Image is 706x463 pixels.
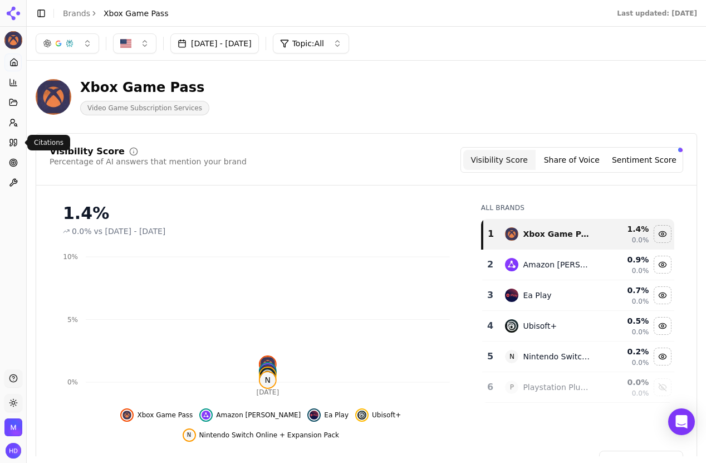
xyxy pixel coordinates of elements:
[63,203,459,223] div: 1.4%
[600,223,649,235] div: 1.4 %
[80,79,209,96] div: Xbox Game Pass
[463,150,536,170] button: Visibility Score
[505,227,518,241] img: xbox game pass
[481,203,674,212] div: All Brands
[523,351,591,362] div: Nintendo Switch Online + Expansion Pack
[523,382,591,393] div: Playstation Plus (extra/premium)
[170,33,259,53] button: [DATE] - [DATE]
[202,411,210,420] img: amazon luna
[122,411,131,420] img: xbox game pass
[137,411,193,420] span: Xbox Game Pass
[72,226,92,237] span: 0.0%
[600,315,649,326] div: 0.5 %
[199,408,301,422] button: Hide amazon luna data
[654,256,671,274] button: Hide amazon luna data
[632,358,649,367] span: 0.0%
[654,317,671,335] button: Hide ubisoft+ data
[183,428,339,442] button: Hide nintendo switch online + expansion pack data
[632,236,649,245] span: 0.0%
[67,316,78,324] tspan: 5%
[505,350,518,363] span: N
[4,418,22,436] img: M2E
[260,357,276,372] img: xbox game pass
[50,147,125,156] div: Visibility Score
[523,320,557,332] div: Ubisoft+
[104,8,168,19] span: Xbox Game Pass
[80,101,209,115] span: Video Game Subscription Services
[654,225,671,243] button: Hide xbox game pass data
[6,443,21,459] img: Hakan Degirmenci
[260,363,276,379] img: amazon luna
[536,150,608,170] button: Share of Voice
[668,408,695,435] div: Open Intercom Messenger
[257,388,280,396] tspan: [DATE]
[50,156,247,167] div: Percentage of AI answers that mention your brand
[94,226,166,237] span: vs [DATE] - [DATE]
[6,443,21,459] button: Open user button
[600,377,649,388] div: 0.0 %
[617,9,697,18] div: Last updated: [DATE]
[260,365,276,381] img: ea play
[505,319,518,333] img: ubisoft+
[4,31,22,49] button: Current brand: Xbox Game Pass
[523,290,551,301] div: Ea Play
[482,311,674,342] tr: 4ubisoft+Ubisoft+0.5%0.0%Hide ubisoft+ data
[487,289,494,302] div: 3
[324,411,349,420] span: Ea Play
[482,219,674,250] tr: 1xbox game passXbox Game Pass1.4%0.0%Hide xbox game pass data
[372,411,401,420] span: Ubisoft+
[4,418,22,436] button: Open organization switcher
[260,368,276,383] img: ubisoft+
[27,135,70,150] div: Citations
[357,411,366,420] img: ubisoft+
[505,381,518,394] span: P
[487,350,494,363] div: 5
[488,227,494,241] div: 1
[36,79,71,115] img: Xbox Game Pass
[600,346,649,357] div: 0.2 %
[632,297,649,306] span: 0.0%
[120,408,193,422] button: Hide xbox game pass data
[654,378,671,396] button: Show playstation plus (extra/premium) data
[482,372,674,403] tr: 6PPlaystation Plus (extra/premium)0.0%0.0%Show playstation plus (extra/premium) data
[63,9,90,18] a: Brands
[310,411,318,420] img: ea play
[260,372,276,388] span: N
[292,38,324,49] span: Topic: All
[185,431,194,440] span: N
[63,8,168,19] nav: breadcrumb
[482,280,674,311] tr: 3ea playEa Play0.7%0.0%Hide ea play data
[199,431,339,440] span: Nintendo Switch Online + Expansion Pack
[632,266,649,275] span: 0.0%
[487,319,494,333] div: 4
[654,348,671,365] button: Hide nintendo switch online + expansion pack data
[523,228,591,240] div: Xbox Game Pass
[600,254,649,265] div: 0.9 %
[600,285,649,296] div: 0.7 %
[4,31,22,49] img: Xbox Game Pass
[487,258,494,271] div: 2
[632,389,649,398] span: 0.0%
[505,289,518,302] img: ea play
[120,38,131,49] img: US
[523,259,591,270] div: Amazon [PERSON_NAME]
[487,381,494,394] div: 6
[482,250,674,280] tr: 2amazon lunaAmazon [PERSON_NAME]0.9%0.0%Hide amazon luna data
[505,258,518,271] img: amazon luna
[482,342,674,372] tr: 5NNintendo Switch Online + Expansion Pack0.2%0.0%Hide nintendo switch online + expansion pack data
[481,219,674,403] div: Data table
[63,253,78,261] tspan: 10%
[307,408,349,422] button: Hide ea play data
[216,411,301,420] span: Amazon [PERSON_NAME]
[67,378,78,386] tspan: 0%
[355,408,401,422] button: Hide ubisoft+ data
[632,328,649,337] span: 0.0%
[654,286,671,304] button: Hide ea play data
[608,150,680,170] button: Sentiment Score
